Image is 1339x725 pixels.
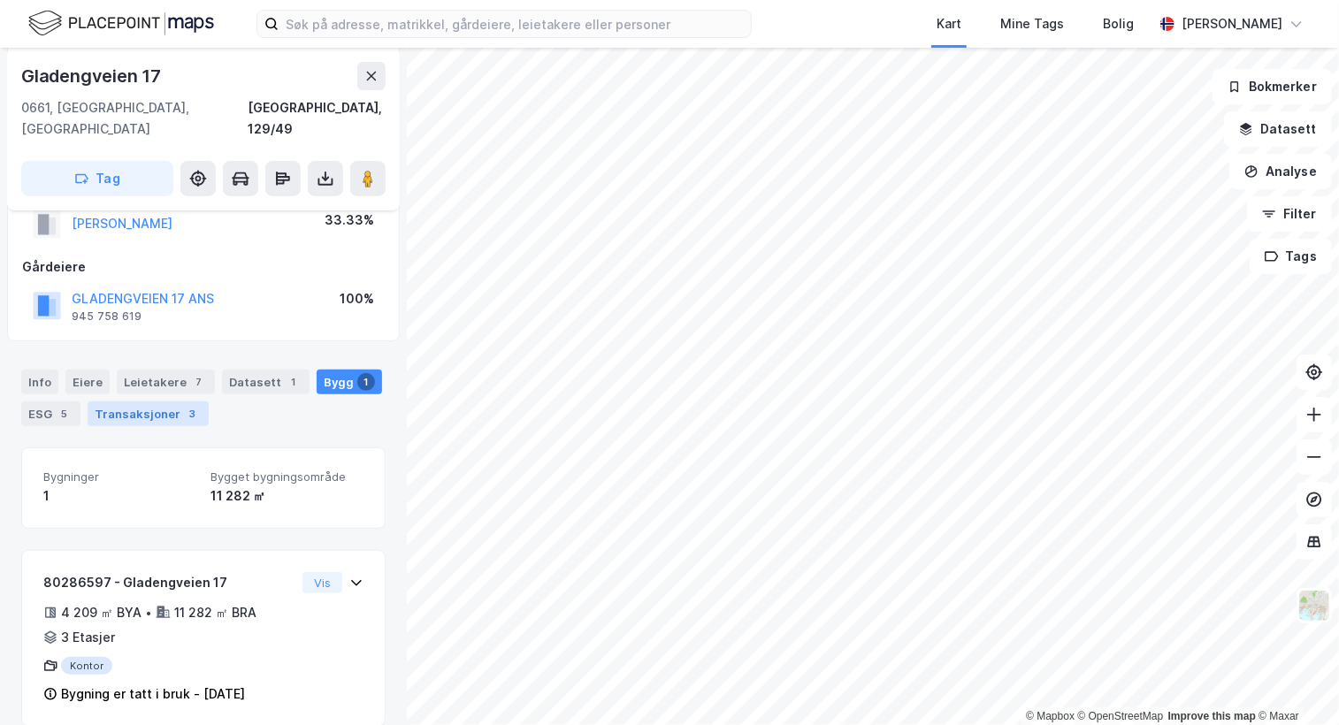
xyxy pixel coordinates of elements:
[21,161,173,196] button: Tag
[302,572,342,593] button: Vis
[325,210,374,231] div: 33.33%
[43,485,196,507] div: 1
[1251,640,1339,725] div: Kontrollprogram for chat
[190,373,208,391] div: 7
[317,370,382,394] div: Bygg
[1078,710,1164,722] a: OpenStreetMap
[1250,239,1332,274] button: Tags
[1182,13,1282,34] div: [PERSON_NAME]
[1251,640,1339,725] iframe: Chat Widget
[28,8,214,39] img: logo.f888ab2527a4732fd821a326f86c7f29.svg
[222,370,310,394] div: Datasett
[937,13,961,34] div: Kart
[21,62,165,90] div: Gladengveien 17
[61,683,245,705] div: Bygning er tatt i bruk - [DATE]
[43,572,295,593] div: 80286597 - Gladengveien 17
[1247,196,1332,232] button: Filter
[279,11,751,37] input: Søk på adresse, matrikkel, gårdeiere, leietakere eller personer
[22,256,385,278] div: Gårdeiere
[1224,111,1332,147] button: Datasett
[65,370,110,394] div: Eiere
[1000,13,1064,34] div: Mine Tags
[21,97,249,140] div: 0661, [GEOGRAPHIC_DATA], [GEOGRAPHIC_DATA]
[174,602,256,623] div: 11 282 ㎡ BRA
[184,405,202,423] div: 3
[1297,589,1331,622] img: Z
[145,606,152,620] div: •
[88,401,209,426] div: Transaksjoner
[43,469,196,485] span: Bygninger
[1026,710,1075,722] a: Mapbox
[72,309,142,324] div: 945 758 619
[357,373,375,391] div: 1
[21,401,80,426] div: ESG
[21,370,58,394] div: Info
[249,97,386,140] div: [GEOGRAPHIC_DATA], 129/49
[61,602,142,623] div: 4 209 ㎡ BYA
[1168,710,1256,722] a: Improve this map
[117,370,215,394] div: Leietakere
[210,469,363,485] span: Bygget bygningsområde
[1229,154,1332,189] button: Analyse
[61,627,115,648] div: 3 Etasjer
[340,288,374,309] div: 100%
[285,373,302,391] div: 1
[1213,69,1332,104] button: Bokmerker
[210,485,363,507] div: 11 282 ㎡
[56,405,73,423] div: 5
[1103,13,1134,34] div: Bolig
